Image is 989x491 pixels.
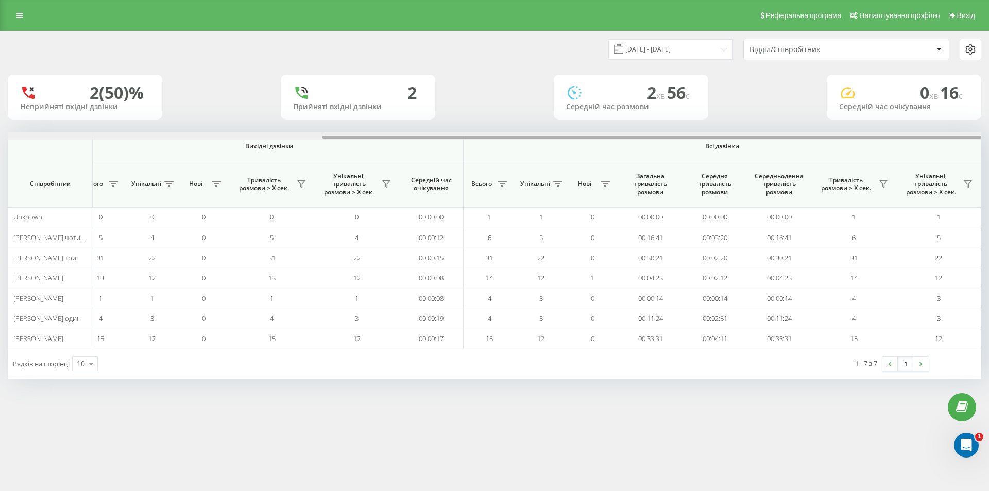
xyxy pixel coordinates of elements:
[755,172,804,196] span: Середньоденна тривалість розмови
[355,294,359,303] span: 1
[131,180,161,188] span: Унікальні
[234,176,294,192] span: Тривалість розмови > Х сек.
[618,248,683,268] td: 00:30:21
[539,212,543,222] span: 1
[13,253,76,262] span: [PERSON_NAME] три
[202,273,206,282] span: 0
[749,45,873,54] div: Відділ/Співробітник
[77,359,85,369] div: 10
[99,314,103,323] span: 4
[520,180,550,188] span: Унікальні
[16,180,83,188] span: Співробітник
[399,309,464,329] td: 00:00:19
[855,358,877,368] div: 1 - 7 з 7
[270,314,274,323] span: 4
[13,233,89,242] span: [PERSON_NAME] чотири
[183,180,209,188] span: Нові
[591,294,594,303] span: 0
[839,103,969,111] div: Середній час очікування
[937,294,941,303] span: 3
[683,227,747,247] td: 00:03:20
[202,233,206,242] span: 0
[852,314,856,323] span: 4
[539,233,543,242] span: 5
[399,227,464,247] td: 00:00:12
[13,359,70,368] span: Рядків на сторінці
[486,253,493,262] span: 31
[690,172,739,196] span: Середня тривалість розмови
[859,11,940,20] span: Налаштування профілю
[319,172,379,196] span: Унікальні, тривалість розмови > Х сек.
[407,83,417,103] div: 2
[20,103,150,111] div: Неприйняті вхідні дзвінки
[816,176,876,192] span: Тривалість розмови > Х сек.
[747,329,811,349] td: 00:33:31
[148,253,156,262] span: 22
[747,207,811,227] td: 00:00:00
[270,294,274,303] span: 1
[667,81,690,104] span: 56
[618,268,683,288] td: 00:04:23
[850,253,858,262] span: 31
[683,329,747,349] td: 00:04:11
[202,314,206,323] span: 0
[618,288,683,308] td: 00:00:14
[929,90,940,101] span: хв
[683,288,747,308] td: 00:00:14
[355,212,359,222] span: 0
[399,329,464,349] td: 00:00:17
[683,268,747,288] td: 00:02:12
[399,268,464,288] td: 00:00:08
[399,288,464,308] td: 00:00:08
[626,172,675,196] span: Загальна тривалість розмови
[407,176,455,192] span: Середній час очікування
[97,273,104,282] span: 13
[202,212,206,222] span: 0
[591,212,594,222] span: 0
[539,314,543,323] span: 3
[852,212,856,222] span: 1
[99,142,439,150] span: Вихідні дзвінки
[486,273,493,282] span: 14
[852,233,856,242] span: 6
[591,334,594,343] span: 0
[618,227,683,247] td: 00:16:41
[13,294,63,303] span: [PERSON_NAME]
[539,294,543,303] span: 3
[270,212,274,222] span: 0
[937,233,941,242] span: 5
[591,273,594,282] span: 1
[852,294,856,303] span: 4
[488,314,491,323] span: 4
[99,294,103,303] span: 1
[656,90,667,101] span: хв
[494,142,950,150] span: Всі дзвінки
[537,253,544,262] span: 22
[488,233,491,242] span: 6
[537,273,544,282] span: 12
[399,248,464,268] td: 00:00:15
[618,207,683,227] td: 00:00:00
[537,334,544,343] span: 12
[97,253,104,262] span: 31
[683,248,747,268] td: 00:02:20
[399,207,464,227] td: 00:00:00
[920,81,940,104] span: 0
[150,314,154,323] span: 3
[202,294,206,303] span: 0
[747,309,811,329] td: 00:11:24
[940,81,963,104] span: 16
[150,233,154,242] span: 4
[13,273,63,282] span: [PERSON_NAME]
[747,288,811,308] td: 00:00:14
[747,268,811,288] td: 00:04:23
[488,212,491,222] span: 1
[353,253,361,262] span: 22
[469,180,494,188] span: Всього
[766,11,842,20] span: Реферальна програма
[202,253,206,262] span: 0
[268,334,276,343] span: 15
[850,273,858,282] span: 14
[683,309,747,329] td: 00:02:51
[954,433,979,458] iframe: Intercom live chat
